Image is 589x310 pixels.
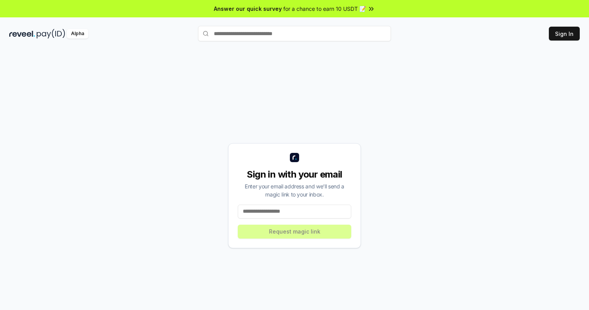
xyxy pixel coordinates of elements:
img: logo_small [290,153,299,162]
img: pay_id [37,29,65,39]
img: reveel_dark [9,29,35,39]
span: Answer our quick survey [214,5,282,13]
button: Sign In [549,27,580,41]
div: Sign in with your email [238,168,351,181]
div: Alpha [67,29,88,39]
span: for a chance to earn 10 USDT 📝 [283,5,366,13]
div: Enter your email address and we’ll send a magic link to your inbox. [238,182,351,198]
